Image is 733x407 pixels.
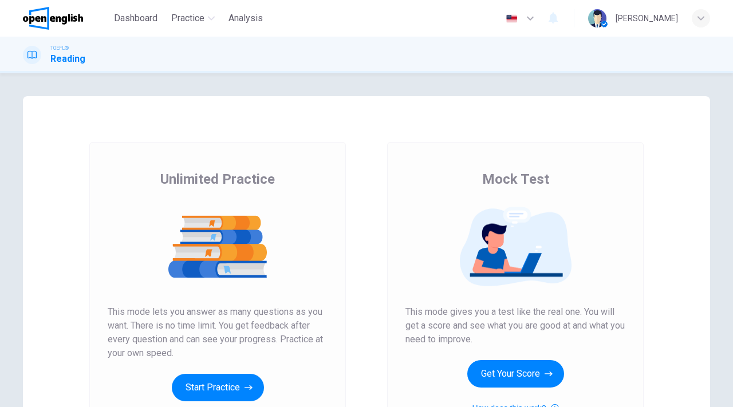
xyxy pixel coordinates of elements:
span: Practice [171,11,204,25]
img: OpenEnglish logo [23,7,83,30]
img: Profile picture [588,9,606,27]
span: TOEFL® [50,44,69,52]
span: Unlimited Practice [160,170,275,188]
button: Analysis [224,8,267,29]
img: en [505,14,519,23]
span: Dashboard [114,11,157,25]
button: Dashboard [109,8,162,29]
a: OpenEnglish logo [23,7,109,30]
button: Practice [167,8,219,29]
span: Mock Test [482,170,549,188]
button: Get Your Score [467,360,564,388]
span: Analysis [228,11,263,25]
div: [PERSON_NAME] [616,11,678,25]
span: This mode lets you answer as many questions as you want. There is no time limit. You get feedback... [108,305,328,360]
span: This mode gives you a test like the real one. You will get a score and see what you are good at a... [405,305,625,346]
h1: Reading [50,52,85,66]
button: Start Practice [172,374,264,401]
